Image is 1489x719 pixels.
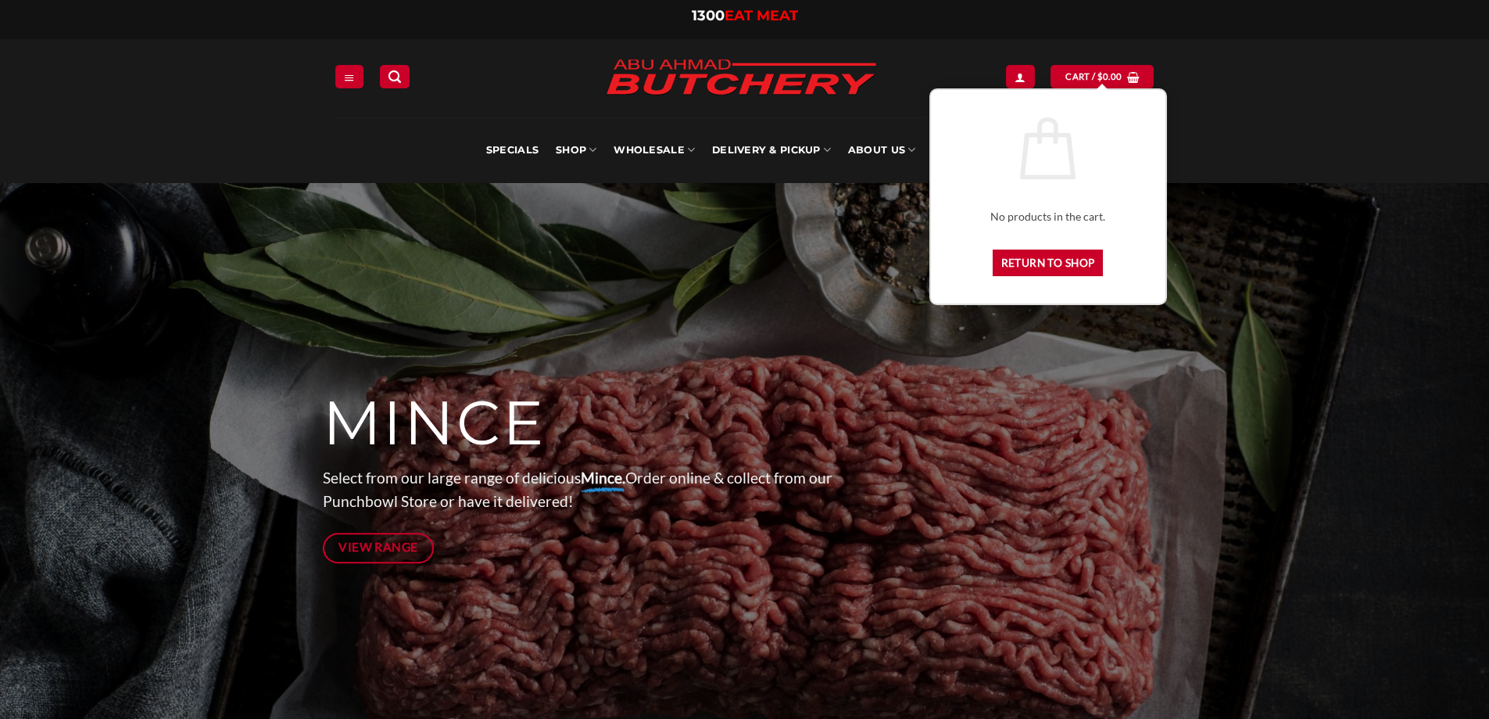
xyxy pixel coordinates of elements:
a: Menu [335,65,363,88]
span: Select from our large range of delicious Order online & collect from our Punchbowl Store or have ... [323,469,832,511]
a: Login [1006,65,1034,88]
a: About Us [848,117,915,183]
span: MINCE [323,386,546,461]
span: View Range [338,537,418,557]
a: Wholesale [614,117,695,183]
a: Search [380,65,410,88]
span: Cart / [1065,70,1122,84]
bdi: 0.00 [1097,71,1122,81]
span: EAT MEAT [725,7,798,24]
a: SHOP [556,117,596,183]
span: $ [1097,70,1103,84]
a: 1300EAT MEAT [692,7,798,24]
img: Abu Ahmad Butchery [592,49,889,108]
strong: Mince. [581,469,625,487]
span: 1300 [692,7,725,24]
p: No products in the cart. [947,208,1150,226]
a: Specials [486,117,539,183]
a: View cart [1051,65,1154,88]
a: View Range [323,533,435,563]
a: Return to shop [993,250,1104,277]
a: Delivery & Pickup [712,117,831,183]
